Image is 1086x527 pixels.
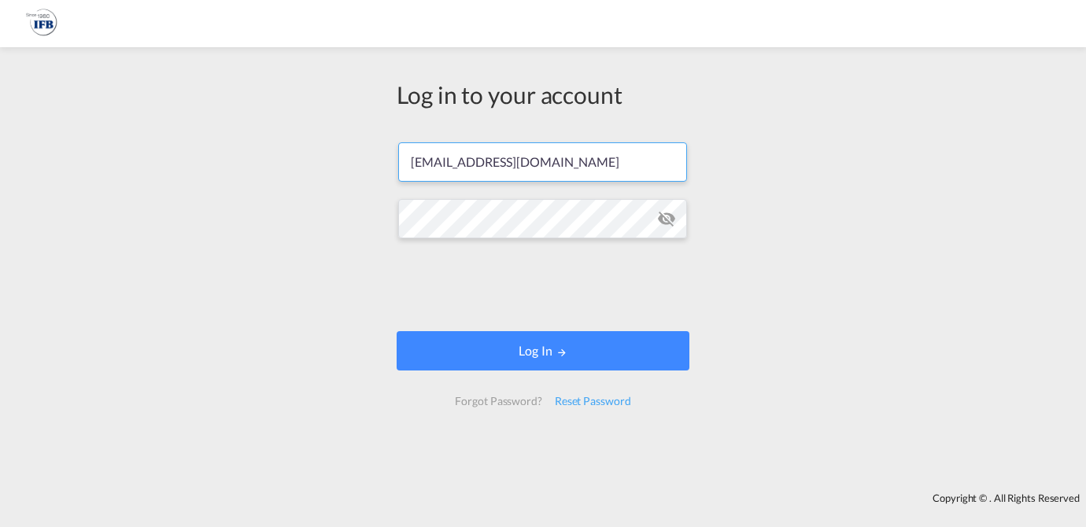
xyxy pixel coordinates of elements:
div: Log in to your account [397,78,689,111]
div: Forgot Password? [449,387,548,415]
div: Reset Password [549,387,637,415]
md-icon: icon-eye-off [657,209,676,228]
img: 8ada6420251b11ee95ca851f51e206aa.png [24,6,59,42]
button: LOGIN [397,331,689,370]
input: Enter email/phone number [398,142,687,182]
iframe: reCAPTCHA [423,254,663,315]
